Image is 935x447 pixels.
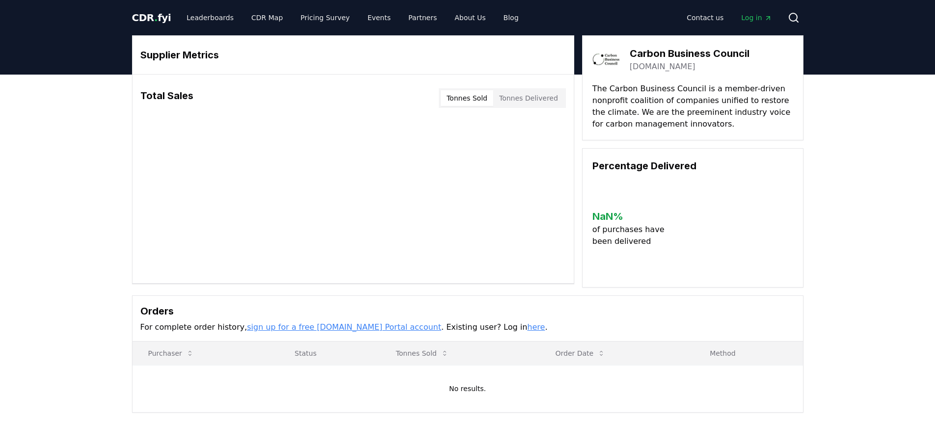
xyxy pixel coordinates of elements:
button: Order Date [547,343,613,363]
a: Contact us [679,9,731,26]
button: Tonnes Delivered [493,90,564,106]
h3: Supplier Metrics [140,48,566,62]
a: Partners [401,9,445,26]
p: Method [702,348,795,358]
span: Log in [741,13,772,23]
a: CDR Map [243,9,291,26]
button: Tonnes Sold [388,343,456,363]
p: The Carbon Business Council is a member-driven nonprofit coalition of companies unified to restor... [592,83,793,130]
a: Pricing Survey [293,9,357,26]
p: For complete order history, . Existing user? Log in . [140,321,795,333]
h3: Total Sales [140,88,193,108]
a: Events [360,9,399,26]
p: of purchases have been delivered [592,224,672,247]
h3: Carbon Business Council [630,46,749,61]
span: CDR fyi [132,12,171,24]
a: Leaderboards [179,9,241,26]
a: here [527,322,545,332]
button: Tonnes Sold [441,90,493,106]
span: . [154,12,158,24]
a: CDR.fyi [132,11,171,25]
h3: NaN % [592,209,672,224]
a: Blog [496,9,527,26]
a: Log in [733,9,779,26]
td: No results. [133,365,803,412]
img: Carbon Business Council-logo [592,46,620,73]
h3: Orders [140,304,795,318]
nav: Main [179,9,526,26]
h3: Percentage Delivered [592,158,793,173]
a: [DOMAIN_NAME] [630,61,695,73]
a: About Us [447,9,493,26]
a: sign up for a free [DOMAIN_NAME] Portal account [247,322,441,332]
p: Status [287,348,372,358]
button: Purchaser [140,343,202,363]
nav: Main [679,9,779,26]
